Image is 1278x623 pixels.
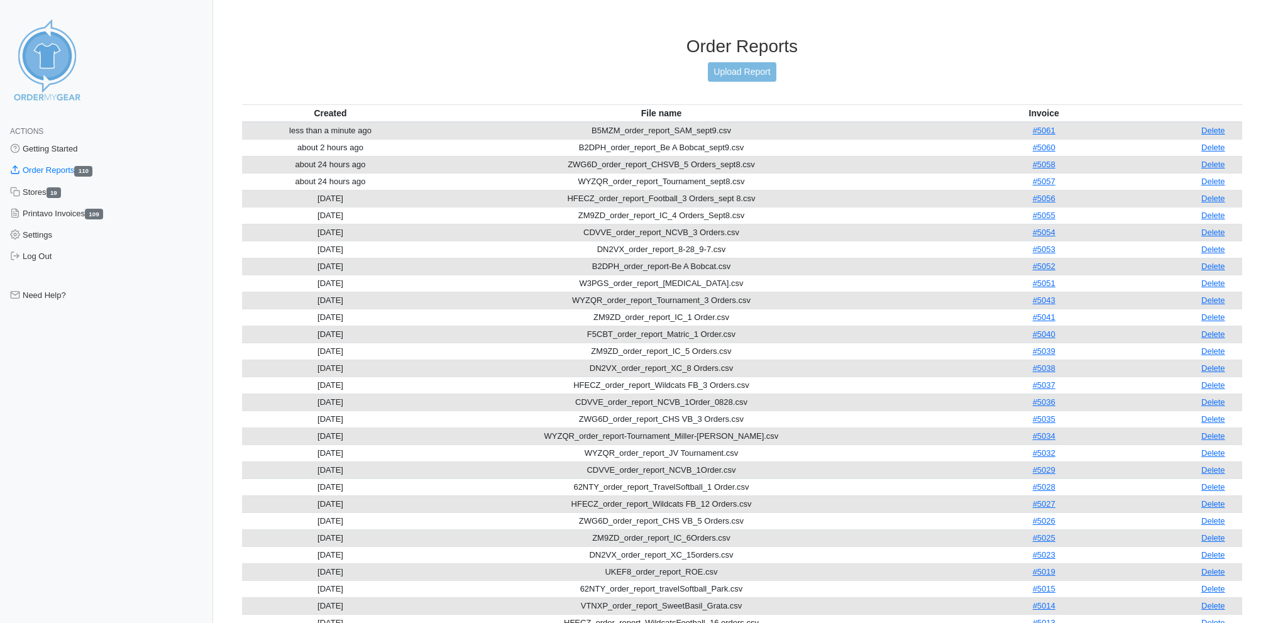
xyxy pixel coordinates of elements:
a: Delete [1201,516,1225,526]
a: #5037 [1033,380,1055,390]
a: Delete [1201,584,1225,593]
a: #5040 [1033,329,1055,339]
td: HFECZ_order_report_Wildcats FB_3 Orders.csv [419,377,904,394]
td: DN2VX_order_report_XC_8 Orders.csv [419,360,904,377]
td: ZM9ZD_order_report_IC_4 Orders_Sept8.csv [419,207,904,224]
td: DN2VX_order_report_8-28_9-7.csv [419,241,904,258]
a: Delete [1201,194,1225,203]
td: WYZQR_order_report-Tournament_Miller-[PERSON_NAME].csv [419,427,904,444]
td: [DATE] [242,461,419,478]
td: [DATE] [242,495,419,512]
td: [DATE] [242,343,419,360]
a: #5028 [1033,482,1055,492]
a: #5015 [1033,584,1055,593]
td: WYZQR_order_report_JV Tournament.csv [419,444,904,461]
td: [DATE] [242,207,419,224]
a: Upload Report [708,62,776,82]
td: ZM9ZD_order_report_IC_1 Order.csv [419,309,904,326]
td: F5CBT_order_report_Matric_1 Order.csv [419,326,904,343]
a: Delete [1201,346,1225,356]
td: B2DPH_order_report-Be A Bobcat.csv [419,258,904,275]
a: Delete [1201,465,1225,475]
td: HFECZ_order_report_Wildcats FB_12 Orders.csv [419,495,904,512]
a: #5035 [1033,414,1055,424]
td: [DATE] [242,292,419,309]
a: Delete [1201,601,1225,610]
span: Actions [10,127,43,136]
td: [DATE] [242,411,419,427]
a: Delete [1201,312,1225,322]
a: Delete [1201,533,1225,543]
a: #5051 [1033,278,1055,288]
a: #5025 [1033,533,1055,543]
td: ZM9ZD_order_report_IC_6Orders.csv [419,529,904,546]
a: Delete [1201,262,1225,271]
td: ZWG6D_order_report_CHS VB_5 Orders.csv [419,512,904,529]
th: Created [242,104,419,122]
td: CDVVE_order_report_NCVB_3 Orders.csv [419,224,904,241]
a: #5041 [1033,312,1055,322]
a: Delete [1201,126,1225,135]
a: Delete [1201,363,1225,373]
a: #5053 [1033,245,1055,254]
a: Delete [1201,329,1225,339]
a: #5039 [1033,346,1055,356]
a: #5054 [1033,228,1055,237]
td: HFECZ_order_report_Football_3 Orders_sept 8.csv [419,190,904,207]
td: 62NTY_order_report_TravelSoftball_1 Order.csv [419,478,904,495]
a: #5061 [1033,126,1055,135]
td: ZWG6D_order_report_CHSVB_5 Orders_sept8.csv [419,156,904,173]
a: #5052 [1033,262,1055,271]
td: CDVVE_order_report_NCVB_1Order.csv [419,461,904,478]
td: [DATE] [242,258,419,275]
a: #5034 [1033,431,1055,441]
a: Delete [1201,380,1225,390]
th: Invoice [904,104,1184,122]
td: [DATE] [242,309,419,326]
td: [DATE] [242,478,419,495]
a: #5014 [1033,601,1055,610]
a: Delete [1201,431,1225,441]
a: Delete [1201,567,1225,576]
td: less than a minute ago [242,122,419,140]
a: #5036 [1033,397,1055,407]
a: #5038 [1033,363,1055,373]
td: about 24 hours ago [242,173,419,190]
td: [DATE] [242,360,419,377]
a: Delete [1201,482,1225,492]
a: Delete [1201,550,1225,560]
a: Delete [1201,143,1225,152]
td: B5MZM_order_report_SAM_sept9.csv [419,122,904,140]
th: File name [419,104,904,122]
td: [DATE] [242,529,419,546]
td: VTNXP_order_report_SweetBasil_Grata.csv [419,597,904,614]
td: [DATE] [242,190,419,207]
a: Delete [1201,499,1225,509]
a: Delete [1201,397,1225,407]
td: ZWG6D_order_report_CHS VB_3 Orders.csv [419,411,904,427]
a: Delete [1201,228,1225,237]
td: 62NTY_order_report_travelSoftball_Park.csv [419,580,904,597]
td: [DATE] [242,512,419,529]
a: Delete [1201,278,1225,288]
a: #5027 [1033,499,1055,509]
td: WYZQR_order_report_Tournament_sept8.csv [419,173,904,190]
td: [DATE] [242,326,419,343]
td: [DATE] [242,241,419,258]
a: Delete [1201,245,1225,254]
a: #5055 [1033,211,1055,220]
td: ZM9ZD_order_report_IC_5 Orders.csv [419,343,904,360]
a: #5058 [1033,160,1055,169]
a: Delete [1201,160,1225,169]
td: [DATE] [242,546,419,563]
a: Delete [1201,448,1225,458]
span: 110 [74,166,92,177]
a: Delete [1201,414,1225,424]
td: [DATE] [242,275,419,292]
td: [DATE] [242,580,419,597]
a: Delete [1201,177,1225,186]
td: [DATE] [242,427,419,444]
a: #5026 [1033,516,1055,526]
a: #5019 [1033,567,1055,576]
a: #5056 [1033,194,1055,203]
